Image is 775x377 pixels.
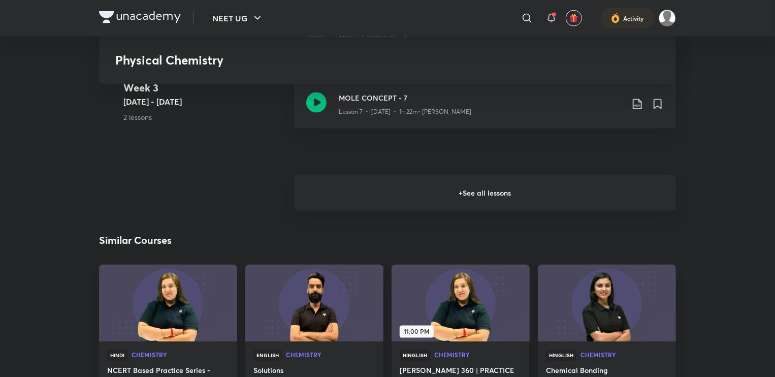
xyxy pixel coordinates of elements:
h5: [DATE] - [DATE] [123,96,286,108]
a: new-thumbnail [245,265,383,342]
a: MOLE CONCEPT - 7Lesson 7 • [DATE] • 1h 22m• [PERSON_NAME] [294,80,676,141]
span: Chemistry [434,352,522,358]
h6: + See all lessons [294,175,676,211]
a: new-thumbnail [538,265,676,342]
span: 11:00 PM [400,326,434,338]
a: Company Logo [99,11,181,26]
span: Hinglish [400,350,430,361]
h4: Week 3 [123,80,286,96]
a: Chemistry [286,352,375,359]
a: Chemistry [580,352,668,359]
a: new-thumbnail11:00 PM [392,265,530,342]
img: new-thumbnail [98,264,238,342]
span: Chemistry [580,352,668,358]
img: Aman raj [659,10,676,27]
a: Chemistry [132,352,229,359]
img: new-thumbnail [536,264,677,342]
a: Chemistry [434,352,522,359]
span: Hindi [107,350,127,361]
button: NEET UG [206,8,270,28]
img: activity [611,12,620,24]
h3: MOLE CONCEPT - 7 [339,92,623,103]
img: new-thumbnail [390,264,531,342]
span: Chemistry [286,352,375,358]
h3: Physical Chemistry [115,53,513,68]
p: 2 lessons [123,112,286,122]
span: Chemistry [132,352,229,358]
a: new-thumbnail [99,265,237,342]
button: avatar [566,10,582,26]
img: Company Logo [99,11,181,23]
span: Hinglish [546,350,576,361]
h2: Similar Courses [99,233,172,248]
span: English [253,350,282,361]
img: avatar [569,14,578,23]
img: new-thumbnail [244,264,384,342]
p: Lesson 7 • [DATE] • 1h 22m • [PERSON_NAME] [339,107,471,116]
